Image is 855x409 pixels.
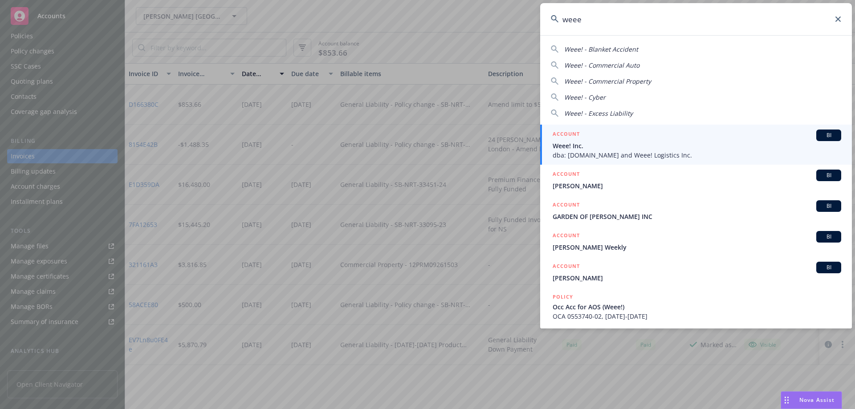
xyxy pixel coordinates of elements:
[564,77,651,85] span: Weee! - Commercial Property
[540,288,852,326] a: POLICYOcc Acc for AOS (Weee!)OCA 0553740-02, [DATE]-[DATE]
[553,302,841,312] span: Occ Acc for AOS (Weee!)
[564,61,639,69] span: Weee! - Commercial Auto
[553,262,580,272] h5: ACCOUNT
[553,231,580,242] h5: ACCOUNT
[564,109,633,117] span: Weee! - Excess Liability
[820,131,838,139] span: BI
[553,130,580,140] h5: ACCOUNT
[540,165,852,195] a: ACCOUNTBI[PERSON_NAME]
[820,263,838,271] span: BI
[781,392,792,409] div: Drag to move
[820,171,838,179] span: BI
[540,125,852,165] a: ACCOUNTBIWeee! Inc.dba: [DOMAIN_NAME] and Weee! Logistics Inc.
[799,396,835,404] span: Nova Assist
[553,200,580,211] h5: ACCOUNT
[781,391,842,409] button: Nova Assist
[820,202,838,210] span: BI
[553,150,841,160] span: dba: [DOMAIN_NAME] and Weee! Logistics Inc.
[553,181,841,190] span: [PERSON_NAME]
[553,141,841,150] span: Weee! Inc.
[553,273,841,283] span: [PERSON_NAME]
[553,212,841,221] span: GARDEN OF [PERSON_NAME] INC
[553,312,841,321] span: OCA 0553740-02, [DATE]-[DATE]
[564,93,606,101] span: Weee! - Cyber
[553,292,573,301] h5: POLICY
[540,226,852,257] a: ACCOUNTBI[PERSON_NAME] Weekly
[540,257,852,288] a: ACCOUNTBI[PERSON_NAME]
[553,243,841,252] span: [PERSON_NAME] Weekly
[553,170,580,180] h5: ACCOUNT
[564,45,638,53] span: Weee! - Blanket Accident
[540,3,852,35] input: Search...
[540,195,852,226] a: ACCOUNTBIGARDEN OF [PERSON_NAME] INC
[820,233,838,241] span: BI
